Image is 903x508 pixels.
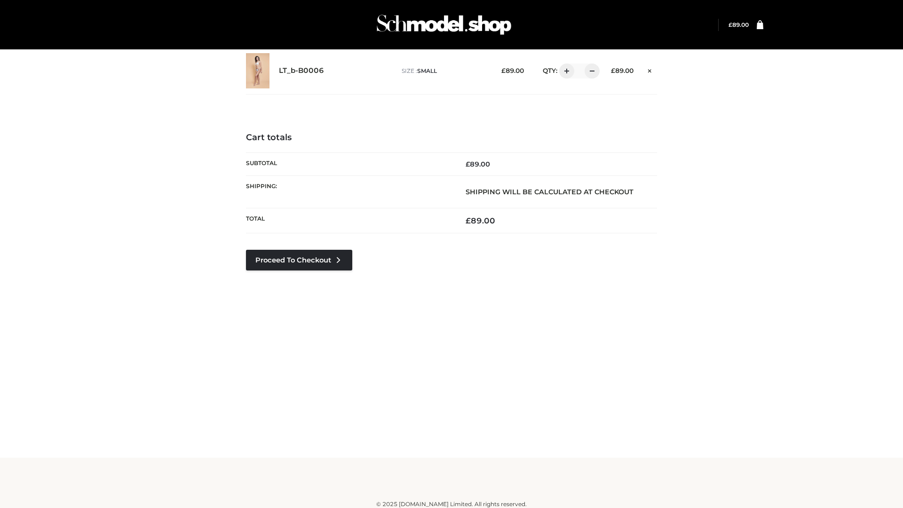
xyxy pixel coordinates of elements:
[246,53,269,88] img: LT_b-B0006 - SMALL
[611,67,615,74] span: £
[246,208,451,233] th: Total
[417,67,437,74] span: SMALL
[729,21,732,28] span: £
[533,63,596,79] div: QTY:
[466,216,495,225] bdi: 89.00
[246,175,451,208] th: Shipping:
[373,6,515,43] img: Schmodel Admin 964
[246,133,657,143] h4: Cart totals
[729,21,749,28] a: £89.00
[466,216,471,225] span: £
[466,188,634,196] strong: Shipping will be calculated at checkout
[402,67,487,75] p: size :
[246,250,352,270] a: Proceed to Checkout
[501,67,506,74] span: £
[279,66,324,75] a: LT_b-B0006
[611,67,634,74] bdi: 89.00
[643,63,657,76] a: Remove this item
[501,67,524,74] bdi: 89.00
[246,152,451,175] th: Subtotal
[466,160,490,168] bdi: 89.00
[466,160,470,168] span: £
[729,21,749,28] bdi: 89.00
